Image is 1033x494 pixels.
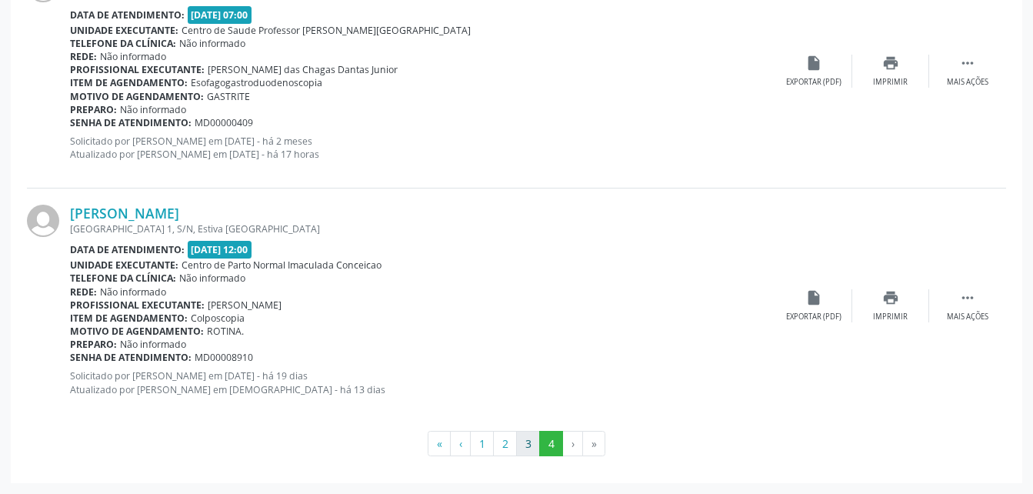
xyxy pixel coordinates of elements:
[805,55,822,72] i: insert_drive_file
[70,243,185,256] b: Data de atendimento:
[208,63,398,76] span: [PERSON_NAME] das Chagas Dantas Junior
[470,431,494,457] button: Go to page 1
[195,351,253,364] span: MD00008910
[493,431,517,457] button: Go to page 2
[70,135,775,161] p: Solicitado por [PERSON_NAME] em [DATE] - há 2 meses Atualizado por [PERSON_NAME] em [DATE] - há 1...
[70,259,178,272] b: Unidade executante:
[70,63,205,76] b: Profissional executante:
[195,116,253,129] span: MD00000409
[70,37,176,50] b: Telefone da clínica:
[516,431,540,457] button: Go to page 3
[70,338,117,351] b: Preparo:
[70,24,178,37] b: Unidade executante:
[70,312,188,325] b: Item de agendamento:
[179,272,245,285] span: Não informado
[70,50,97,63] b: Rede:
[208,299,282,312] span: [PERSON_NAME]
[873,77,908,88] div: Imprimir
[70,8,185,22] b: Data de atendimento:
[70,325,204,338] b: Motivo de agendamento:
[191,76,322,89] span: Esofagogastroduodenoscopia
[120,338,186,351] span: Não informado
[182,259,382,272] span: Centro de Parto Normal Imaculada Conceicao
[882,55,899,72] i: print
[539,431,563,457] button: Go to page 4
[450,431,471,457] button: Go to previous page
[70,90,204,103] b: Motivo de agendamento:
[70,205,179,222] a: [PERSON_NAME]
[70,285,97,299] b: Rede:
[207,325,244,338] span: ROTINA.
[182,24,471,37] span: Centro de Saude Professor [PERSON_NAME][GEOGRAPHIC_DATA]
[70,369,775,396] p: Solicitado por [PERSON_NAME] em [DATE] - há 19 dias Atualizado por [PERSON_NAME] em [DEMOGRAPHIC_...
[70,116,192,129] b: Senha de atendimento:
[207,90,250,103] span: GASTRITE
[70,351,192,364] b: Senha de atendimento:
[947,77,988,88] div: Mais ações
[188,6,252,24] span: [DATE] 07:00
[873,312,908,322] div: Imprimir
[188,241,252,259] span: [DATE] 12:00
[70,299,205,312] b: Profissional executante:
[120,103,186,116] span: Não informado
[70,222,775,235] div: [GEOGRAPHIC_DATA] 1, S/N, Estiva [GEOGRAPHIC_DATA]
[882,289,899,306] i: print
[959,289,976,306] i: 
[27,205,59,237] img: img
[786,312,841,322] div: Exportar (PDF)
[191,312,245,325] span: Colposcopia
[428,431,451,457] button: Go to first page
[70,272,176,285] b: Telefone da clínica:
[70,76,188,89] b: Item de agendamento:
[179,37,245,50] span: Não informado
[786,77,841,88] div: Exportar (PDF)
[27,431,1006,457] ul: Pagination
[947,312,988,322] div: Mais ações
[100,285,166,299] span: Não informado
[100,50,166,63] span: Não informado
[959,55,976,72] i: 
[805,289,822,306] i: insert_drive_file
[70,103,117,116] b: Preparo:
